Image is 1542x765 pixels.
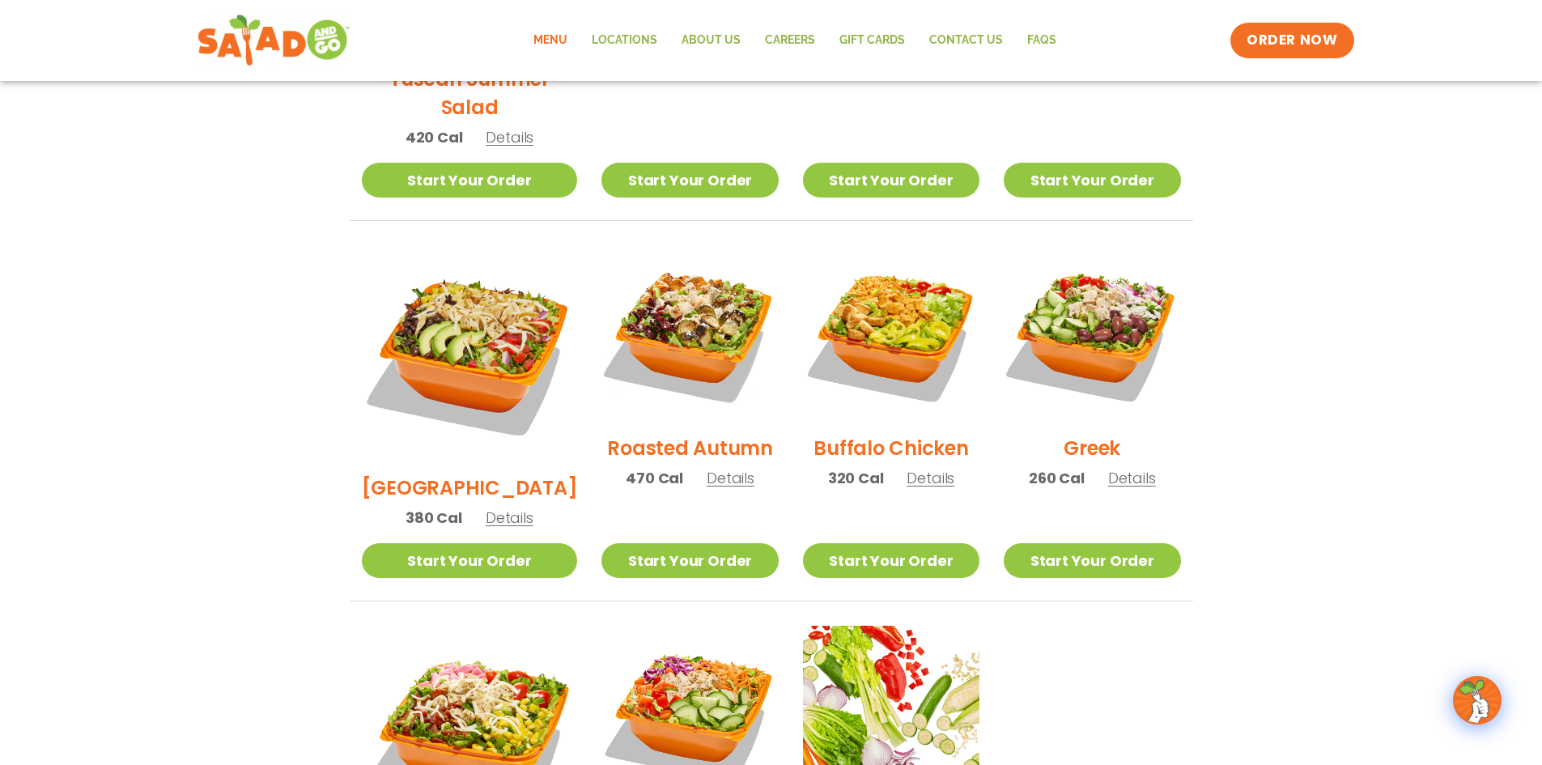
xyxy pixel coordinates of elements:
[362,245,578,461] img: Product photo for BBQ Ranch Salad
[1004,163,1180,198] a: Start Your Order
[907,468,954,488] span: Details
[1029,467,1085,489] span: 260 Cal
[1015,22,1068,59] a: FAQs
[707,468,754,488] span: Details
[197,11,350,70] img: new-SAG-logo-768×292
[601,245,778,422] img: Product photo for Roasted Autumn Salad
[753,22,827,59] a: Careers
[828,467,884,489] span: 320 Cal
[669,22,753,59] a: About Us
[827,22,917,59] a: GIFT CARDS
[803,543,979,578] a: Start Your Order
[362,543,578,578] a: Start Your Order
[521,22,580,59] a: Menu
[601,543,778,578] a: Start Your Order
[580,22,669,59] a: Locations
[601,163,778,198] a: Start Your Order
[1108,468,1156,488] span: Details
[1004,543,1180,578] a: Start Your Order
[362,163,578,198] a: Start Your Order
[607,434,773,462] h2: Roasted Autumn
[406,126,463,148] span: 420 Cal
[486,127,533,147] span: Details
[917,22,1015,59] a: Contact Us
[1004,245,1180,422] img: Product photo for Greek Salad
[813,434,968,462] h2: Buffalo Chicken
[521,22,1068,59] nav: Menu
[803,245,979,422] img: Product photo for Buffalo Chicken Salad
[362,65,578,121] h2: Tuscan Summer Salad
[803,163,979,198] a: Start Your Order
[486,508,533,528] span: Details
[362,474,578,502] h2: [GEOGRAPHIC_DATA]
[1064,434,1120,462] h2: Greek
[626,467,683,489] span: 470 Cal
[1230,23,1353,58] a: ORDER NOW
[1247,31,1337,50] span: ORDER NOW
[406,507,462,529] span: 380 Cal
[1455,678,1500,723] img: wpChatIcon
